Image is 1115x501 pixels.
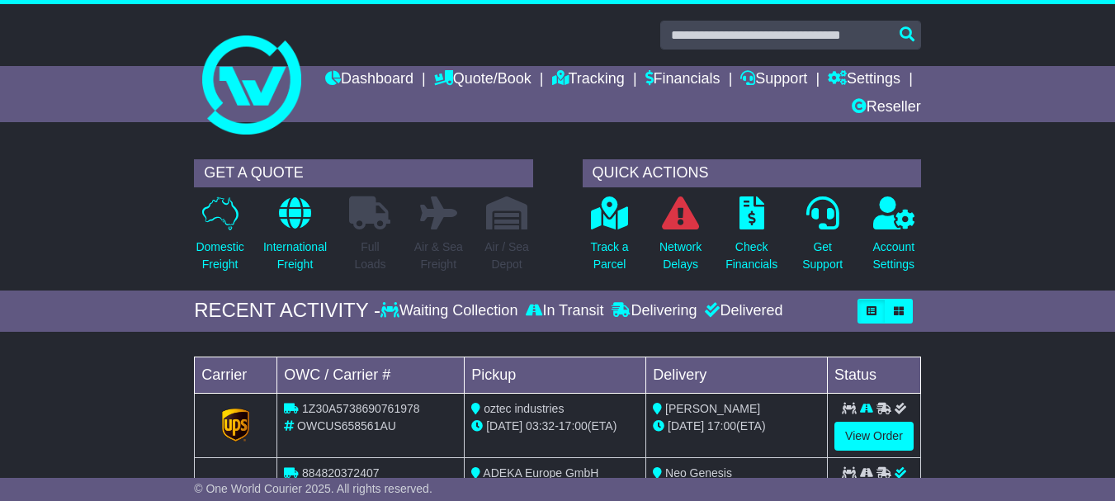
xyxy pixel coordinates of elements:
[325,66,413,94] a: Dashboard
[828,357,921,393] td: Status
[607,302,701,320] div: Delivering
[659,196,702,282] a: NetworkDelays
[725,239,777,273] p: Check Financials
[701,302,782,320] div: Delivered
[434,66,532,94] a: Quote/Book
[262,196,328,282] a: InternationalFreight
[522,302,607,320] div: In Transit
[590,239,628,273] p: Track a Parcel
[297,419,396,432] span: OWCUS658561AU
[465,357,646,393] td: Pickup
[302,466,379,480] span: 884820372407
[725,196,778,282] a: CheckFinancials
[263,239,327,273] p: International Freight
[414,239,463,273] p: Air & Sea Freight
[707,419,736,432] span: 17:00
[665,466,732,480] span: Neo Genesis
[195,357,277,393] td: Carrier
[526,419,555,432] span: 03:32
[380,302,522,320] div: Waiting Collection
[828,66,900,94] a: Settings
[659,239,702,273] p: Network Delays
[484,239,529,273] p: Air / Sea Depot
[302,402,419,415] span: 1Z30A5738690761978
[653,418,820,435] div: (ETA)
[872,239,914,273] p: Account Settings
[277,357,465,393] td: OWC / Carrier #
[194,159,532,187] div: GET A QUOTE
[222,409,250,442] img: GetCarrierServiceLogo
[668,419,704,432] span: [DATE]
[801,196,843,282] a: GetSupport
[349,239,390,273] p: Full Loads
[740,66,807,94] a: Support
[646,357,828,393] td: Delivery
[471,418,639,435] div: - (ETA)
[194,482,432,495] span: © One World Courier 2025. All rights reserved.
[589,196,629,282] a: Track aParcel
[486,419,522,432] span: [DATE]
[196,239,243,273] p: Domestic Freight
[195,196,244,282] a: DomesticFreight
[559,419,588,432] span: 17:00
[834,422,914,451] a: View Order
[483,466,598,480] span: ADEKA Europe GmbH
[583,159,921,187] div: QUICK ACTIONS
[852,94,921,122] a: Reseller
[645,66,720,94] a: Financials
[802,239,843,273] p: Get Support
[194,299,380,323] div: RECENT ACTIVITY -
[665,402,760,415] span: [PERSON_NAME]
[872,196,915,282] a: AccountSettings
[484,402,564,415] span: oztec industries
[552,66,625,94] a: Tracking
